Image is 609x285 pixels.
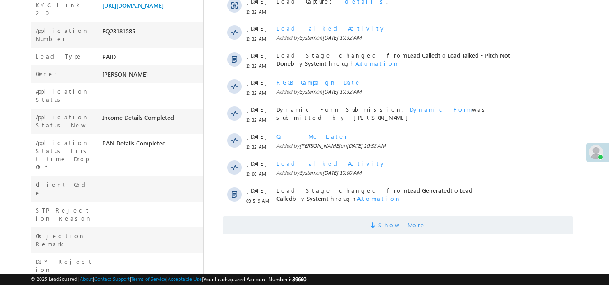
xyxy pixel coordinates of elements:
[128,251,168,258] span: [DATE] 10:32 AM
[36,139,94,171] label: Application Status First time Drop Off
[58,106,321,114] div: .
[58,196,321,204] span: Added by on
[58,250,321,258] span: Added by on
[189,160,220,167] span: Lead Called
[58,79,119,86] span: Lead Capture:
[28,143,55,151] span: 10:32 AM
[100,27,204,39] div: EQ28181585
[28,116,55,124] span: 10:32 AM
[100,113,204,126] div: Income Details Completed
[87,168,106,176] span: System
[192,214,254,222] span: Dynamic Form
[58,106,119,113] span: Lead Capture:
[28,106,48,114] span: [DATE]
[104,143,143,149] span: [DATE] 10:32 AM
[58,160,292,176] span: Lead Stage changed from to by through
[28,224,55,232] span: 10:32 AM
[127,79,168,86] span: details
[36,258,94,274] label: DIY Rejection
[28,251,55,259] span: 10:32 AM
[9,35,38,43] div: [DATE]
[31,275,306,284] span: © 2025 LeadSquared | | | | |
[28,62,55,70] span: 10:33 AM
[58,160,292,176] span: Lead Talked - Pitch Not Done
[100,139,204,151] div: PAN Details Completed
[28,187,48,195] span: [DATE]
[203,276,306,283] span: Your Leadsquared Account Number is
[36,52,82,60] label: Lead Type
[58,268,168,276] span: Lead Talked Activity
[36,113,94,129] label: Application Status New
[58,133,168,140] span: Lead Talked Activity
[137,168,181,176] span: Automation
[28,52,48,60] span: [DATE]
[28,214,48,222] span: [DATE]
[58,142,321,150] span: Added by on
[36,181,94,197] label: Client Code
[28,160,48,168] span: [DATE]
[36,87,94,104] label: Application Status
[102,70,148,78] span: [PERSON_NAME]
[80,276,93,282] a: About
[28,170,55,178] span: 10:32 AM
[36,206,94,222] label: STP Rejection Reason
[81,278,98,285] span: System
[127,52,168,59] span: details
[36,70,57,78] label: Owner
[81,251,122,258] span: [PERSON_NAME]
[58,241,129,249] span: Call Me Later
[94,276,130,282] a: Contact Support
[58,52,321,60] div: .
[58,52,119,59] span: Lead Capture:
[102,1,164,9] a: [URL][DOMAIN_NAME]
[28,79,48,87] span: [DATE]
[36,232,94,248] label: Objection Remark
[58,214,321,230] span: Dynamic Form Submission: was submitted by [PERSON_NAME]
[293,276,306,283] span: 39660
[136,7,148,20] span: Time
[28,133,48,141] span: [DATE]
[131,276,166,282] a: Terms of Service
[168,276,202,282] a: Acceptable Use
[45,7,113,21] div: Sales Activity,Email Bounced,Email Link Clicked,Email Marked Spam,Email Opened & 191 more..
[58,187,143,195] span: RGCB Campaign Date
[104,197,143,204] span: [DATE] 10:32 AM
[100,52,204,65] div: PAID
[36,1,94,17] label: KYC link 2_0
[104,278,143,285] span: [DATE] 10:00 AM
[81,197,98,204] span: System
[155,10,173,18] div: All Time
[58,79,321,87] div: .
[47,10,76,18] div: 196 Selected
[127,106,168,113] span: details
[9,7,40,20] span: Activity Type
[28,197,55,205] span: 10:32 AM
[28,268,48,276] span: [DATE]
[36,27,94,43] label: Application Number
[81,143,98,149] span: System
[28,241,48,249] span: [DATE]
[28,89,55,97] span: 10:33 AM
